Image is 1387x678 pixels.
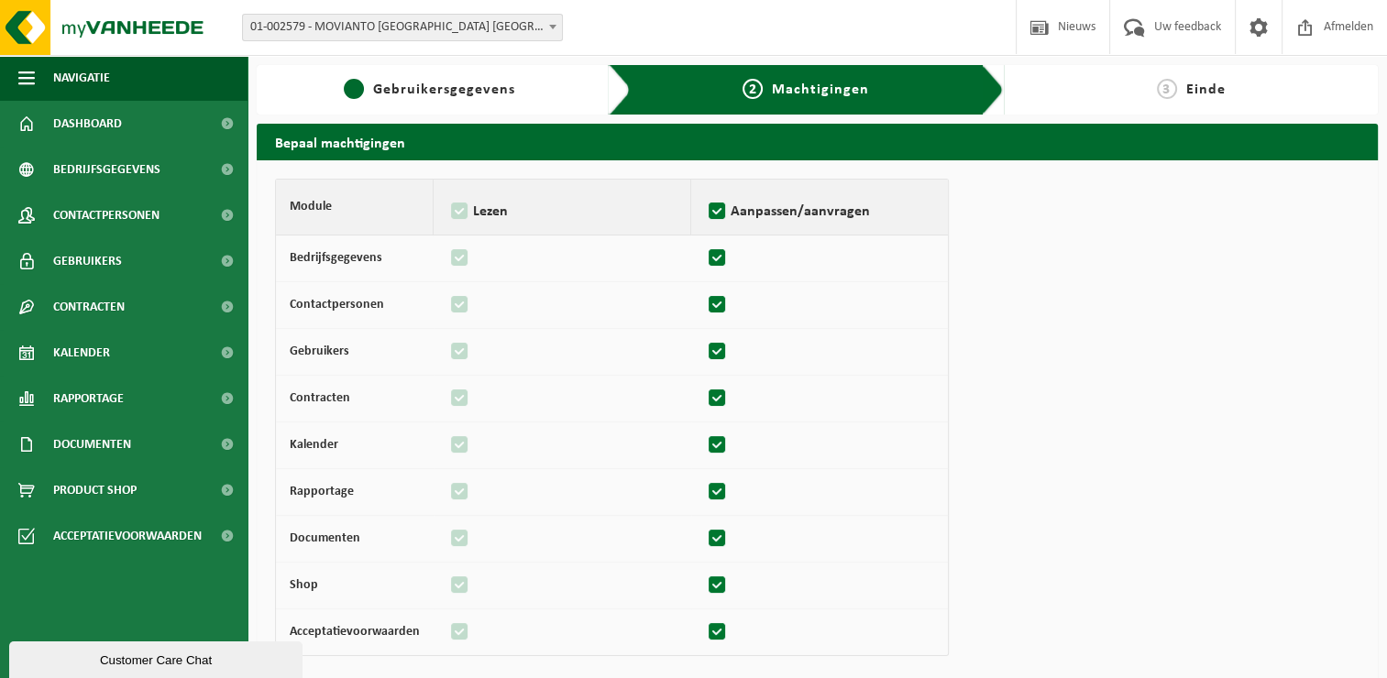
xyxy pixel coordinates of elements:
span: Gebruikersgegevens [373,82,515,97]
strong: Documenten [290,531,360,545]
span: Documenten [53,421,131,467]
strong: Contactpersonen [290,298,384,312]
strong: Bedrijfsgegevens [290,251,382,265]
span: 01-002579 - MOVIANTO BELGIUM NV - EREMBODEGEM [243,15,562,40]
strong: Gebruikers [290,344,349,358]
strong: Acceptatievoorwaarden [290,625,420,639]
label: Aanpassen/aanvragen [705,198,934,225]
span: Einde [1186,82,1226,97]
strong: Rapportage [290,485,354,498]
span: Acceptatievoorwaarden [53,513,202,559]
a: 1Gebruikersgegevens [266,79,594,101]
span: Product Shop [53,467,137,513]
span: 3 [1157,79,1177,99]
span: 01-002579 - MOVIANTO BELGIUM NV - EREMBODEGEM [242,14,563,41]
span: Contracten [53,284,125,330]
span: 2 [743,79,763,99]
span: Contactpersonen [53,192,160,238]
strong: Contracten [290,391,350,405]
span: Navigatie [53,55,110,101]
span: Gebruikers [53,238,122,284]
strong: Kalender [290,438,338,452]
span: Dashboard [53,101,122,147]
th: Module [276,180,434,235]
span: Machtigingen [772,82,869,97]
span: 1 [344,79,364,99]
iframe: chat widget [9,638,306,678]
h2: Bepaal machtigingen [257,124,1378,159]
span: Bedrijfsgegevens [53,147,160,192]
label: Lezen [447,198,677,225]
span: Kalender [53,330,110,376]
span: Rapportage [53,376,124,421]
strong: Shop [290,578,318,592]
